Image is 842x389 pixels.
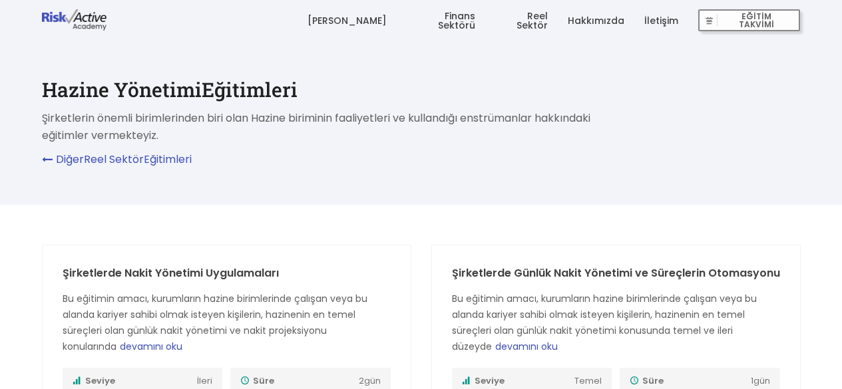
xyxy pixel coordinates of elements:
[63,265,279,281] a: Şirketlerde Nakit Yönetimi Uygulamaları
[42,110,623,144] p: Şirketlerin önemli birimlerinden biri olan Hazine biriminin faaliyetleri ve kullandığı enstrümanl...
[73,374,194,388] span: Seviye
[63,292,367,352] span: Bu eğitimin amacı, kurumların hazine birimlerinde çalışan veya bu alanda kariyer sahibi olmak ist...
[42,154,192,165] a: DiğerReel SektörEğitimleri
[495,340,558,353] span: devamını oku
[630,374,747,388] span: Süre
[574,374,602,388] span: Temel
[197,374,212,388] span: İleri
[42,80,623,100] h1: Hazine Yönetimi Eğitimleri
[120,340,182,353] span: devamını oku
[452,292,757,352] span: Bu eğitimin amacı, kurumların hazine birimlerinde çalışan veya bu alanda kariyer sahibi olmak ist...
[495,1,548,41] a: Reel Sektör
[751,374,770,388] span: 1 gün
[42,9,107,31] img: logo-dark.png
[718,11,795,30] span: EĞİTİM TAKVİMİ
[462,374,572,388] span: Seviye
[359,374,381,388] span: 2 gün
[452,265,780,281] a: Şirketlerde Günlük Nakit Yönetimi ve Süreçlerin Otomasyonu
[644,1,678,41] a: İletişim
[698,9,800,32] button: EĞİTİM TAKVİMİ
[240,374,355,388] span: Süre
[698,1,800,41] a: EĞİTİM TAKVİMİ
[308,1,387,41] a: [PERSON_NAME]
[568,1,624,41] a: Hakkımızda
[407,1,475,41] a: Finans Sektörü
